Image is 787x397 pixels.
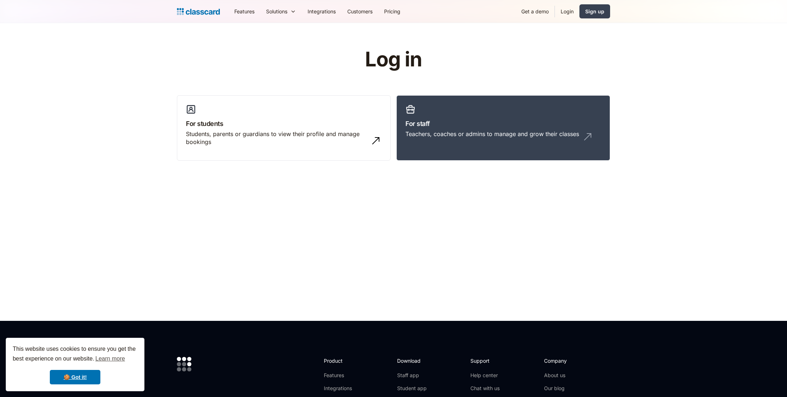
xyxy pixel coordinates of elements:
[177,6,220,17] a: Logo
[405,130,579,138] div: Teachers, coaches or admins to manage and grow their classes
[470,357,500,365] h2: Support
[94,353,126,364] a: learn more about cookies
[544,357,592,365] h2: Company
[13,345,138,364] span: This website uses cookies to ensure you get the best experience on our website.
[585,8,604,15] div: Sign up
[177,95,391,161] a: For studentsStudents, parents or guardians to view their profile and manage bookings
[579,4,610,18] a: Sign up
[405,119,601,128] h3: For staff
[342,3,378,19] a: Customers
[50,370,100,384] a: dismiss cookie message
[516,3,555,19] a: Get a demo
[260,3,302,19] div: Solutions
[396,95,610,161] a: For staffTeachers, coaches or admins to manage and grow their classes
[229,3,260,19] a: Features
[6,338,144,391] div: cookieconsent
[470,372,500,379] a: Help center
[186,130,367,146] div: Students, parents or guardians to view their profile and manage bookings
[186,119,382,128] h3: For students
[555,3,579,19] a: Login
[378,3,406,19] a: Pricing
[397,385,427,392] a: Student app
[324,357,362,365] h2: Product
[470,385,500,392] a: Chat with us
[324,385,362,392] a: Integrations
[397,357,427,365] h2: Download
[544,385,592,392] a: Our blog
[266,8,287,15] div: Solutions
[544,372,592,379] a: About us
[302,3,342,19] a: Integrations
[397,372,427,379] a: Staff app
[279,48,508,71] h1: Log in
[324,372,362,379] a: Features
